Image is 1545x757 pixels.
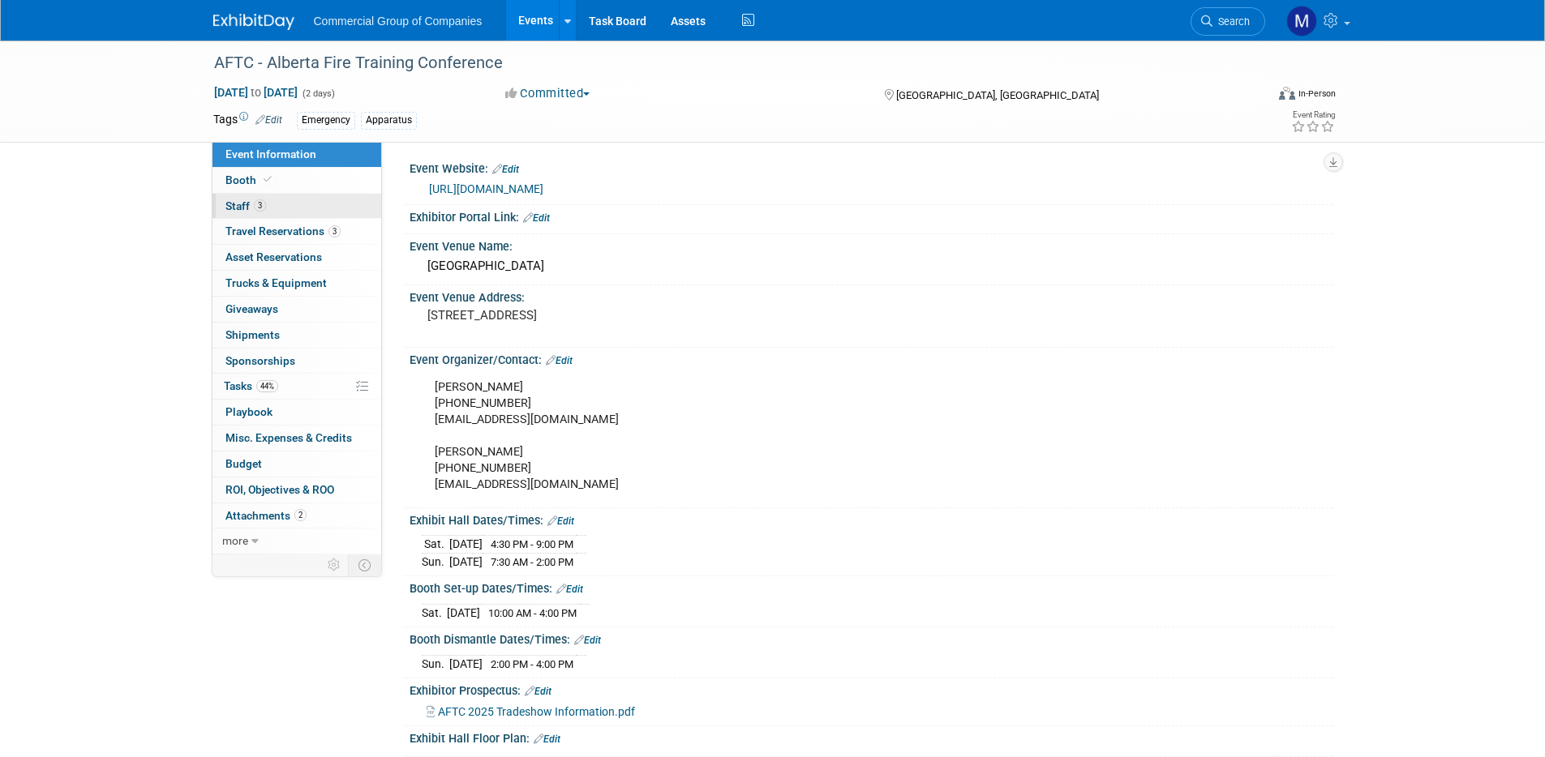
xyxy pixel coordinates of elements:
[1279,87,1295,100] img: Format-Inperson.png
[410,156,1333,177] div: Event Website:
[449,553,483,570] td: [DATE]
[410,678,1333,699] div: Exhibitor Prospectus:
[225,302,278,315] span: Giveaways
[410,285,1333,306] div: Event Venue Address:
[225,199,266,212] span: Staff
[410,576,1333,597] div: Booth Set-up Dates/Times:
[500,85,596,102] button: Committed
[523,212,550,224] a: Edit
[410,234,1333,254] div: Event Venue Name:
[492,164,519,175] a: Edit
[422,604,447,621] td: Sat.
[225,148,316,160] span: Event Information
[546,355,573,366] a: Edit
[212,297,381,322] a: Giveaways
[254,199,266,212] span: 3
[212,142,381,167] a: Event Information
[525,686,551,697] a: Edit
[225,354,295,367] span: Sponsorships
[255,114,282,126] a: Edit
[534,733,560,745] a: Edit
[212,194,381,219] a: Staff3
[225,457,262,470] span: Budget
[896,89,1099,101] span: [GEOGRAPHIC_DATA], [GEOGRAPHIC_DATA]
[225,509,307,522] span: Attachments
[213,111,282,130] td: Tags
[222,534,248,547] span: more
[1212,15,1250,28] span: Search
[410,726,1333,747] div: Exhibit Hall Floor Plan:
[212,400,381,425] a: Playbook
[248,86,264,99] span: to
[427,705,635,718] a: AFTC 2025 Tradeshow Information.pdf
[297,112,355,129] div: Emergency
[427,308,776,323] pre: [STREET_ADDRESS]
[348,554,381,575] td: Toggle Event Tabs
[320,554,349,575] td: Personalize Event Tab Strip
[556,584,583,595] a: Edit
[225,405,273,418] span: Playbook
[225,328,280,341] span: Shipments
[212,426,381,451] a: Misc. Expenses & Credits
[225,250,322,263] span: Asset Reservations
[410,508,1333,529] div: Exhibit Hall Dates/Times:
[212,477,381,503] a: ROI, Objectives & ROO
[208,49,1241,78] div: AFTC - Alberta Fire Training Conference
[212,271,381,296] a: Trucks & Equipment
[422,254,1320,279] div: [GEOGRAPHIC_DATA]
[438,705,635,718] span: AFTC 2025 Tradeshow Information.pdf
[328,225,341,237] span: 3
[1286,6,1317,36] img: Mike Feduniw
[225,173,275,186] span: Booth
[256,380,278,392] span: 44%
[1191,7,1265,36] a: Search
[212,374,381,399] a: Tasks44%
[301,88,335,99] span: (2 days)
[225,225,341,237] span: Travel Reservations
[294,509,307,521] span: 2
[213,14,294,30] img: ExhibitDay
[422,655,449,672] td: Sun.
[1291,111,1335,119] div: Event Rating
[422,553,449,570] td: Sun.
[212,451,381,477] a: Budget
[1169,84,1337,109] div: Event Format
[423,371,1154,502] div: [PERSON_NAME] [PHONE_NUMBER] [EMAIL_ADDRESS][DOMAIN_NAME] [PERSON_NAME] [PHONE_NUMBER] [EMAIL_ADD...
[314,15,483,28] span: Commercial Group of Companies
[212,349,381,374] a: Sponsorships
[212,219,381,244] a: Travel Reservations3
[264,175,272,184] i: Booth reservation complete
[212,245,381,270] a: Asset Reservations
[491,658,573,670] span: 2:00 PM - 4:00 PM
[491,538,573,550] span: 4:30 PM - 9:00 PM
[225,276,327,289] span: Trucks & Equipment
[449,655,483,672] td: [DATE]
[212,323,381,348] a: Shipments
[488,607,577,619] span: 10:00 AM - 4:00 PM
[410,205,1333,226] div: Exhibitor Portal Link:
[447,604,480,621] td: [DATE]
[225,431,352,444] span: Misc. Expenses & Credits
[212,503,381,528] a: Attachments2
[491,556,573,568] span: 7:30 AM - 2:00 PM
[410,627,1333,648] div: Booth Dismantle Dates/Times:
[574,635,601,646] a: Edit
[225,483,334,496] span: ROI, Objectives & ROO
[361,112,417,129] div: Apparatus
[212,168,381,193] a: Booth
[1298,88,1336,100] div: In-Person
[422,536,449,554] td: Sat.
[212,528,381,554] a: more
[224,379,278,392] span: Tasks
[410,348,1333,369] div: Event Organizer/Contact:
[429,182,543,195] a: [URL][DOMAIN_NAME]
[213,85,298,100] span: [DATE] [DATE]
[547,515,574,527] a: Edit
[449,536,483,554] td: [DATE]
